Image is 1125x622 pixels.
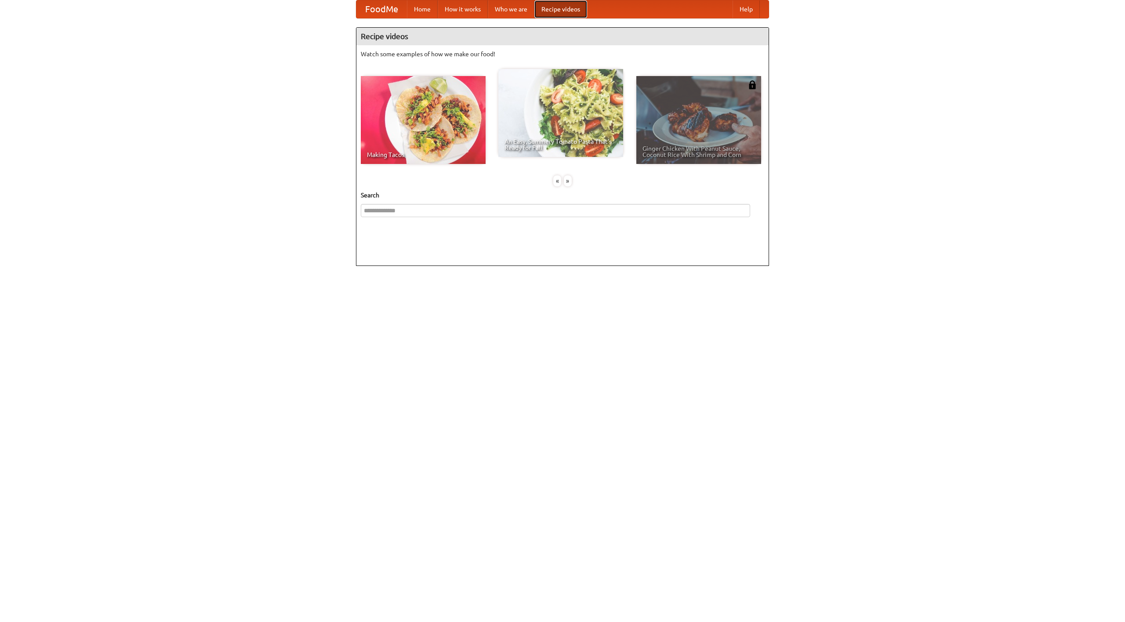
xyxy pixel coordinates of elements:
div: « [553,175,561,186]
a: Recipe videos [534,0,587,18]
a: Home [407,0,438,18]
a: How it works [438,0,488,18]
a: An Easy, Summery Tomato Pasta That's Ready for Fall [498,69,623,157]
span: Making Tacos [367,152,479,158]
img: 483408.png [748,80,757,89]
a: Who we are [488,0,534,18]
div: » [564,175,572,186]
a: Help [733,0,760,18]
span: An Easy, Summery Tomato Pasta That's Ready for Fall [504,138,617,151]
h5: Search [361,191,764,200]
a: Making Tacos [361,76,486,164]
a: FoodMe [356,0,407,18]
h4: Recipe videos [356,28,769,45]
p: Watch some examples of how we make our food! [361,50,764,58]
